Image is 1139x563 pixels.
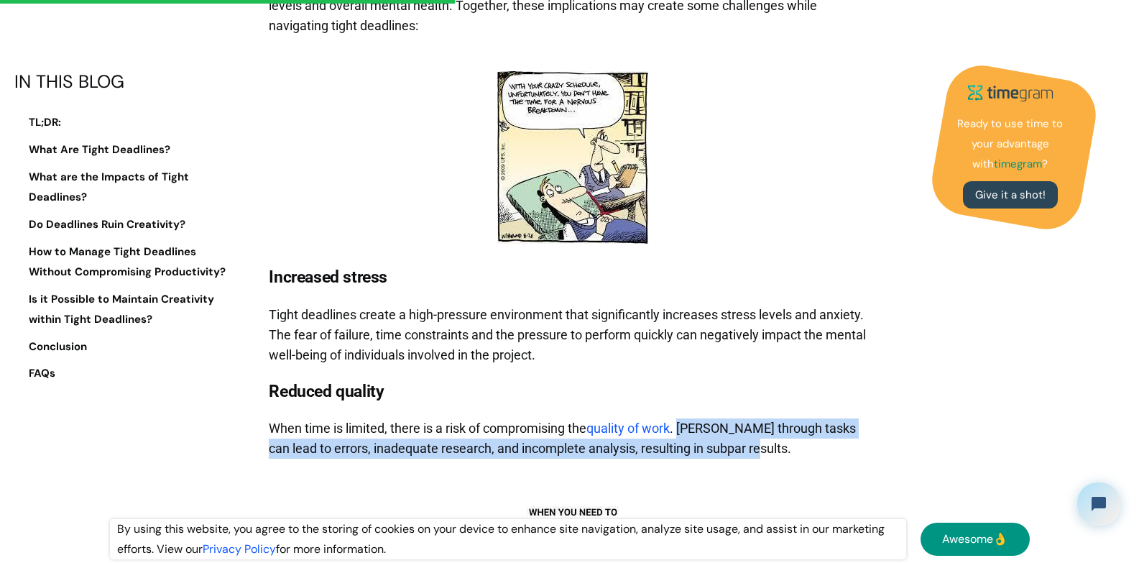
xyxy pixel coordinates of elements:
[586,421,670,436] a: quality of work
[14,168,230,209] a: What are the Impacts of Tight Deadlines?
[14,216,230,236] a: Do Deadlines Ruin Creativity?
[29,244,226,279] strong: How to Manage Tight Deadlines Without Compromising Productivity?
[14,337,230,357] a: Conclusion
[921,523,1030,556] a: Awesome👌
[29,170,189,205] strong: What are the Impacts of Tight Deadlines?
[29,339,87,354] strong: Conclusion
[14,114,230,134] a: TL;DR:
[29,292,214,326] strong: Is it Possible to Maintain Creativity within Tight Deadlines?
[269,382,384,401] strong: Reduced quality
[29,116,61,130] strong: TL;DR:
[963,182,1058,209] a: Give it a shot!
[29,218,185,232] strong: Do Deadlines Ruin Creativity?
[994,157,1042,171] strong: timegram
[14,72,230,92] div: IN THIS BLOG
[269,411,877,466] p: When time is limited, there is a risk of compromising the . [PERSON_NAME] through tasks can lead ...
[14,365,230,385] a: FAQs
[960,79,1061,107] img: timegram logo
[269,267,387,287] strong: Increased stress
[953,114,1068,175] p: Ready to use time to your advantage with ?
[14,141,230,161] a: What Are Tight Deadlines?
[1065,470,1133,538] iframe: Tidio Chat
[29,143,170,157] strong: What Are Tight Deadlines?
[14,290,230,330] a: Is it Possible to Maintain Creativity within Tight Deadlines?
[110,519,906,559] div: By using this website, you agree to the storing of cookies on your device to enhance site navigat...
[14,242,230,283] a: How to Manage Tight Deadlines Without Compromising Productivity?
[269,298,877,372] p: Tight deadlines create a high-pressure environment that significantly increases stress levels and...
[29,367,55,381] strong: FAQs
[203,541,276,557] a: Privacy Policy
